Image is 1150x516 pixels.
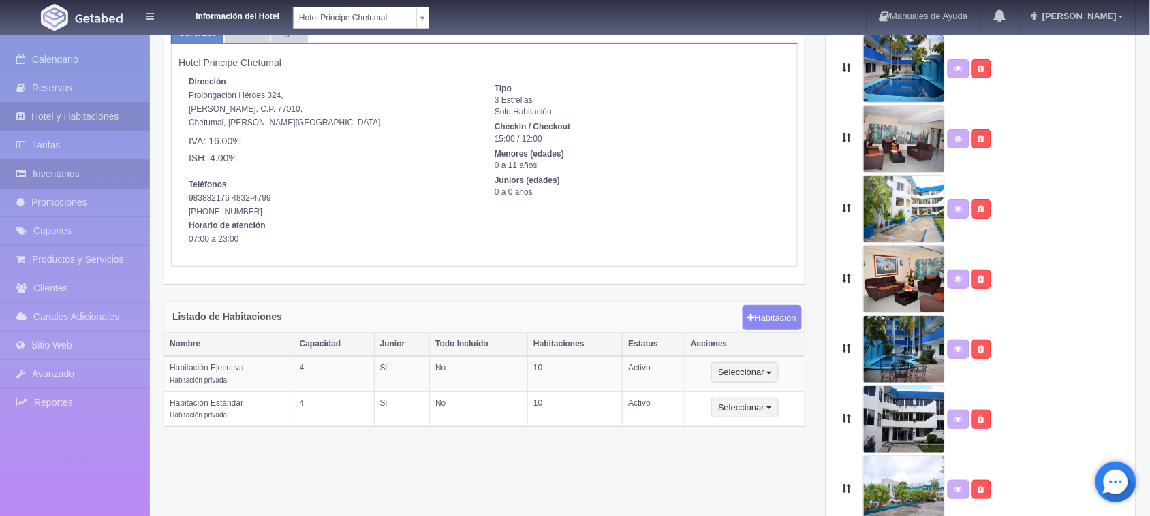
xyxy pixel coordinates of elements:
strong: Dirección [189,77,226,86]
dt: Menores (edades) [495,148,780,160]
dd: 15:00 / 12:00 [495,133,780,145]
img: 567_6780.jpg [863,385,945,453]
dd: 0 a 11 años [495,160,780,172]
img: 567_6777.jpg [863,175,945,243]
strong: Horario de atención [189,221,266,230]
td: Si [374,356,430,391]
td: Si [374,391,430,426]
td: 4 [294,391,374,426]
th: Acciones [685,333,805,356]
address: Prolongación Héroes 324, [PERSON_NAME], C.P. 77010, Chetumal, [PERSON_NAME][GEOGRAPHIC_DATA]. [189,75,474,164]
h5: IVA: 16.00% [189,136,474,146]
img: 567_6776.jpg [863,245,945,313]
strong: Teléfonos [189,180,227,189]
th: Capacidad [294,333,374,356]
td: Habitación Ejecutiva [164,356,294,391]
dt: Checkin / Checkout [495,121,780,133]
small: Habitación privada [170,411,227,419]
th: Estatus [623,333,685,356]
img: Getabed [75,13,123,23]
a: Hotel Principe Chetumal [293,7,429,29]
td: 4 [294,356,374,391]
span: Hotel Principe Chetumal [299,7,411,28]
td: No [430,356,528,391]
img: 567_6779.jpg [863,35,945,103]
td: 10 [528,356,623,391]
span: [PERSON_NAME] [1039,11,1117,21]
h5: ISH: 4.00% [189,153,474,163]
small: Habitación privada [170,376,227,384]
button: Seleccionar [711,362,779,383]
dd: 3 Estrellas Solo Habitación [495,95,780,118]
td: 10 [528,391,623,426]
td: No [430,391,528,426]
h4: Listado de Habitaciones [172,312,282,322]
h5: Hotel Principe Chetumal [178,58,790,68]
th: Junior [374,333,430,356]
address: 983832176 4832-4799 [PHONE_NUMBER] 07:00 a 23:00 [189,178,474,246]
dt: Juniors (edades) [495,175,780,187]
dt: Información del Hotel [170,7,279,22]
button: Seleccionar [711,398,779,418]
dt: Tipo [495,83,780,95]
button: Habitación [743,305,802,331]
th: Nombre [164,333,294,356]
img: 567_6775.jpg [863,105,945,173]
img: 567_6778.jpg [863,315,945,383]
img: Getabed [41,4,68,31]
td: Habitación Estándar [164,391,294,426]
th: Habitaciones [528,333,623,356]
dd: 0 a 0 años [495,187,780,198]
th: Todo Incluido [430,333,528,356]
td: Activo [623,391,685,426]
td: Activo [623,356,685,391]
